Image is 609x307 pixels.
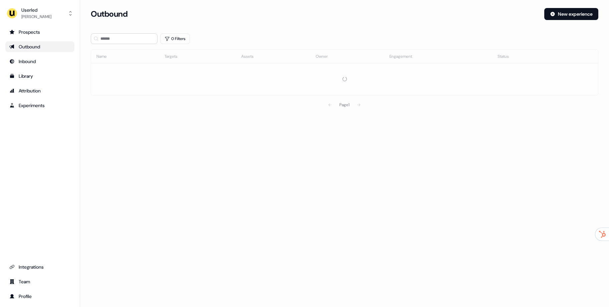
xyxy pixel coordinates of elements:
a: Go to attribution [5,85,74,96]
a: Go to templates [5,71,74,81]
h3: Outbound [91,9,127,19]
a: Go to Inbound [5,56,74,67]
a: Go to experiments [5,100,74,111]
div: [PERSON_NAME] [21,13,51,20]
button: New experience [544,8,598,20]
button: 0 Filters [160,33,190,44]
div: Prospects [9,29,70,35]
a: Go to profile [5,291,74,302]
div: Library [9,73,70,79]
div: Profile [9,293,70,300]
a: Go to prospects [5,27,74,37]
a: Go to outbound experience [5,41,74,52]
div: Experiments [9,102,70,109]
div: Team [9,278,70,285]
div: Attribution [9,87,70,94]
div: Inbound [9,58,70,65]
a: Go to integrations [5,262,74,272]
a: Go to team [5,276,74,287]
div: Integrations [9,264,70,270]
div: Userled [21,7,51,13]
button: Userled[PERSON_NAME] [5,5,74,21]
div: Outbound [9,43,70,50]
